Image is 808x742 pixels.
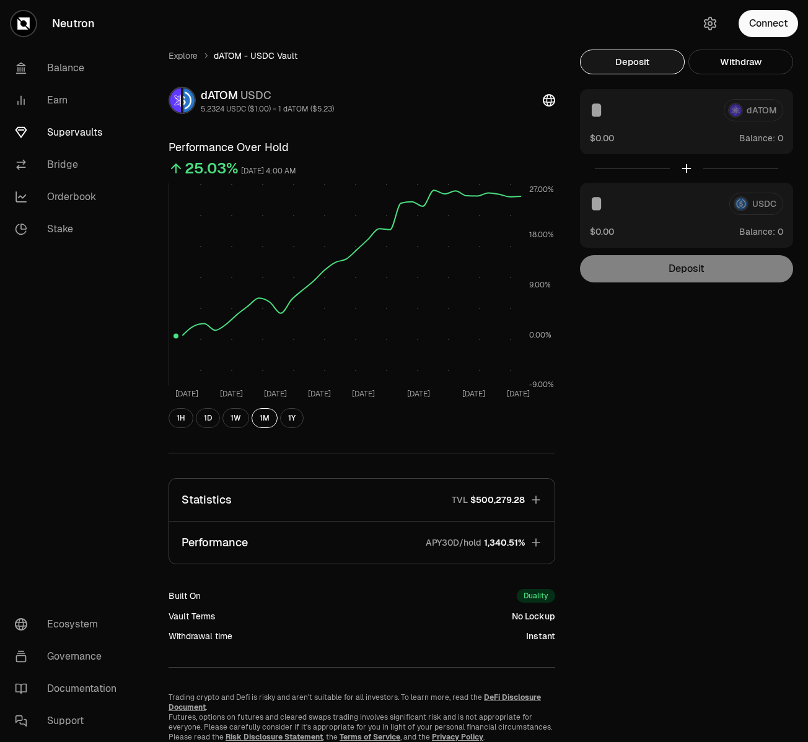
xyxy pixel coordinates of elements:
[529,280,551,290] tspan: 9.00%
[252,408,278,428] button: 1M
[5,640,134,673] a: Governance
[241,164,296,178] div: [DATE] 4:00 AM
[170,88,181,113] img: dATOM Logo
[264,389,287,399] tspan: [DATE]
[352,389,375,399] tspan: [DATE]
[222,408,249,428] button: 1W
[512,610,555,622] div: No Lockup
[308,389,331,399] tspan: [DATE]
[526,630,555,642] div: Instant
[201,87,334,104] div: dATOM
[5,213,134,245] a: Stake
[169,408,193,428] button: 1H
[529,380,554,390] tspan: -9.00%
[169,139,555,156] h3: Performance Over Hold
[169,712,555,742] p: Futures, options on futures and cleared swaps trading involves significant risk and is not approp...
[340,732,400,742] a: Terms of Service
[196,408,220,428] button: 1D
[169,479,555,521] button: StatisticsTVL$500,279.28
[407,389,430,399] tspan: [DATE]
[185,159,239,178] div: 25.03%
[175,389,198,399] tspan: [DATE]
[5,181,134,213] a: Orderbook
[201,104,334,114] div: 5.2324 USDC ($1.00) = 1 dATOM ($5.23)
[169,590,201,602] div: Built On
[169,522,555,564] button: PerformanceAPY30D/hold1,340.51%
[5,52,134,84] a: Balance
[529,185,554,194] tspan: 27.00%
[5,608,134,640] a: Ecosystem
[739,225,775,238] span: Balance:
[214,50,297,62] span: dATOM - USDC Vault
[590,131,614,144] button: $0.00
[5,84,134,116] a: Earn
[169,630,232,642] div: Withdrawal time
[5,673,134,705] a: Documentation
[426,536,481,549] p: APY30D/hold
[182,491,232,508] p: Statistics
[5,705,134,737] a: Support
[517,589,555,603] div: Duality
[5,149,134,181] a: Bridge
[169,692,541,712] a: DeFi Disclosure Document
[240,88,271,102] span: USDC
[507,389,530,399] tspan: [DATE]
[580,50,685,74] button: Deposit
[169,692,555,712] p: Trading crypto and Defi is risky and aren't suitable for all investors. To learn more, read the .
[590,225,614,238] button: $0.00
[226,732,323,742] a: Risk Disclosure Statement
[169,50,198,62] a: Explore
[183,88,195,113] img: USDC Logo
[182,534,248,551] p: Performance
[169,50,555,62] nav: breadcrumb
[452,494,468,506] p: TVL
[529,330,551,340] tspan: 0.00%
[220,389,243,399] tspan: [DATE]
[169,610,215,622] div: Vault Terms
[462,389,485,399] tspan: [DATE]
[484,536,525,549] span: 1,340.51%
[688,50,793,74] button: Withdraw
[529,230,554,240] tspan: 18.00%
[739,10,798,37] button: Connect
[280,408,304,428] button: 1Y
[470,494,525,506] span: $500,279.28
[5,116,134,149] a: Supervaults
[739,132,775,144] span: Balance:
[432,732,483,742] a: Privacy Policy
